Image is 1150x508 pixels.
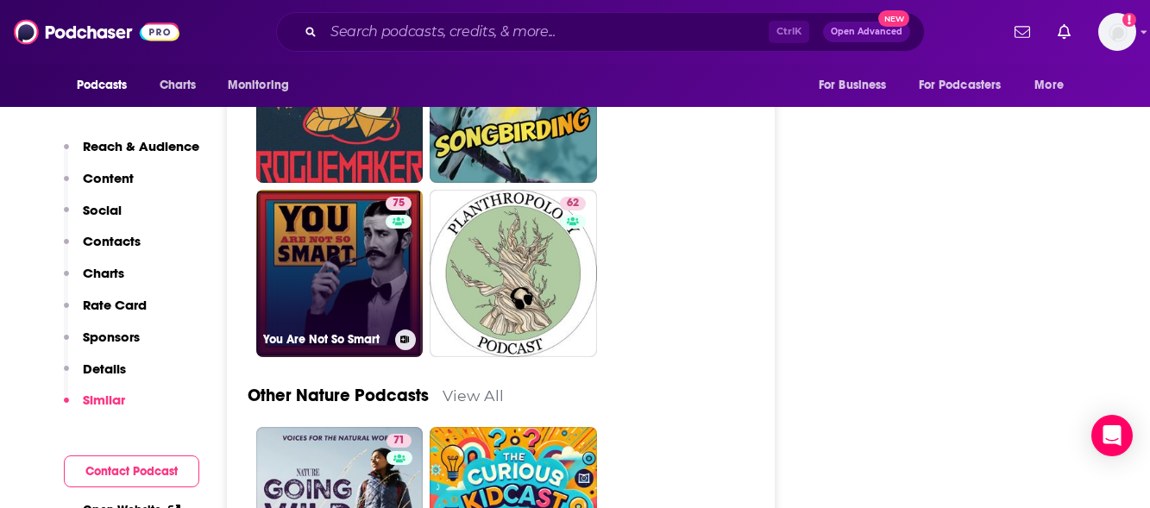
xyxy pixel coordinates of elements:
[276,12,925,52] div: Search podcasts, credits, & more...
[64,202,122,234] button: Social
[769,21,809,43] span: Ctrl K
[64,455,199,487] button: Contact Podcast
[64,265,124,297] button: Charts
[263,332,388,347] h3: You Are Not So Smart
[393,195,405,212] span: 75
[807,69,908,102] button: open menu
[878,10,909,27] span: New
[1051,17,1078,47] a: Show notifications dropdown
[1098,13,1136,51] button: Show profile menu
[386,197,412,210] a: 75
[65,69,150,102] button: open menu
[64,392,125,423] button: Similar
[83,265,124,281] p: Charts
[14,16,179,48] img: Podchaser - Follow, Share and Rate Podcasts
[64,361,126,392] button: Details
[228,73,289,97] span: Monitoring
[386,434,412,448] a: 71
[819,73,887,97] span: For Business
[64,233,141,265] button: Contacts
[1122,13,1136,27] svg: Add a profile image
[1022,69,1085,102] button: open menu
[1034,73,1064,97] span: More
[567,195,579,212] span: 62
[1091,415,1133,456] div: Open Intercom Messenger
[393,432,405,449] span: 71
[1098,13,1136,51] img: User Profile
[919,73,1002,97] span: For Podcasters
[83,202,122,218] p: Social
[216,69,311,102] button: open menu
[83,329,140,345] p: Sponsors
[1008,17,1037,47] a: Show notifications dropdown
[83,233,141,249] p: Contacts
[83,361,126,377] p: Details
[64,297,147,329] button: Rate Card
[64,138,199,170] button: Reach & Audience
[831,28,902,36] span: Open Advanced
[64,329,140,361] button: Sponsors
[64,170,134,202] button: Content
[83,297,147,313] p: Rate Card
[148,69,207,102] a: Charts
[77,73,128,97] span: Podcasts
[324,18,769,46] input: Search podcasts, credits, & more...
[443,386,504,405] a: View All
[256,190,424,357] a: 75You Are Not So Smart
[430,190,597,357] a: 62
[908,69,1027,102] button: open menu
[1098,13,1136,51] span: Logged in as hconnor
[248,385,429,406] a: Other Nature Podcasts
[823,22,910,42] button: Open AdvancedNew
[560,197,586,210] a: 62
[83,392,125,408] p: Similar
[83,138,199,154] p: Reach & Audience
[83,170,134,186] p: Content
[160,73,197,97] span: Charts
